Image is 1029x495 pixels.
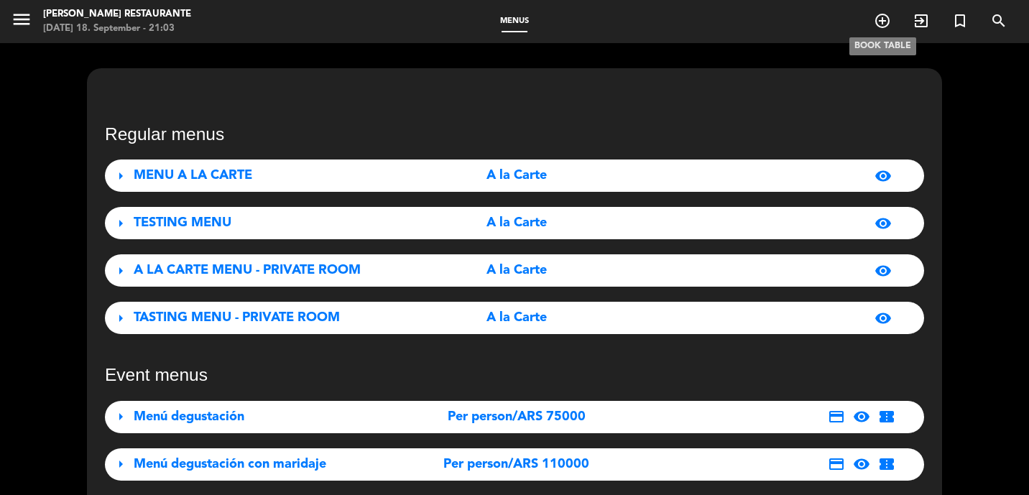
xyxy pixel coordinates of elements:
[486,165,547,186] span: A la Carte
[849,37,916,55] div: BOOK TABLE
[951,12,969,29] i: turned_in_not
[875,262,892,279] span: visibility
[828,455,845,473] span: credit_card
[134,216,231,229] span: TESTING MENU
[134,458,326,471] span: Menú degustación con maridaje
[11,9,32,30] i: menu
[874,12,891,29] i: add_circle_outline
[875,215,892,232] span: visibility
[105,124,924,144] h3: Regular menus
[913,12,930,29] i: exit_to_app
[878,455,895,473] span: confirmation_number
[11,9,32,35] button: menu
[134,264,361,277] span: A LA CARTE MENU - PRIVATE ROOM
[112,262,129,279] span: arrow_right
[828,408,845,425] span: credit_card
[443,454,589,475] span: Per person/ARS 110000
[112,215,129,232] span: arrow_right
[112,408,129,425] span: arrow_right
[134,311,340,324] span: TASTING MENU - PRIVATE ROOM
[43,7,191,22] div: [PERSON_NAME] Restaurante
[43,22,191,36] div: [DATE] 18. September - 21:03
[493,17,536,25] span: Menus
[853,455,870,473] span: visibility
[878,408,895,425] span: confirmation_number
[875,310,892,327] span: visibility
[486,260,547,281] span: A la Carte
[112,167,129,185] span: arrow_right
[853,408,870,425] span: visibility
[486,213,547,233] span: A la Carte
[990,12,1007,29] i: search
[486,307,547,328] span: A la Carte
[875,167,892,185] span: visibility
[134,169,252,182] span: MENU A LA CARTE
[112,455,129,473] span: arrow_right
[105,364,924,385] h3: Event menus
[448,407,586,427] span: Per person/ARS 75000
[112,310,129,327] span: arrow_right
[134,410,244,423] span: Menú degustación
